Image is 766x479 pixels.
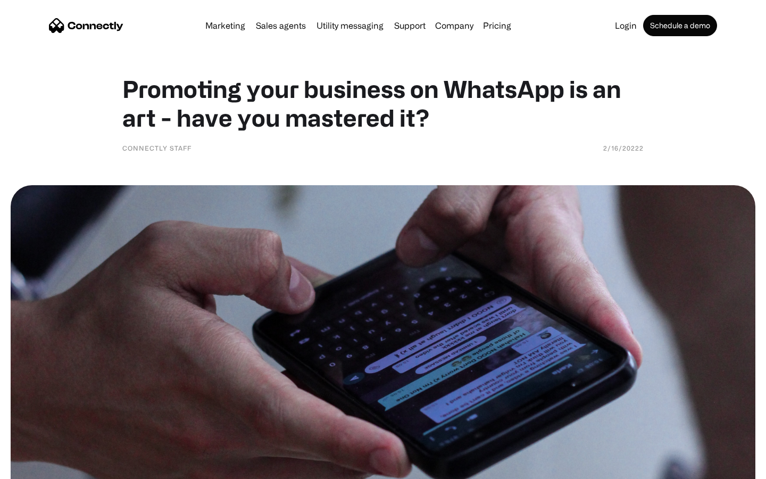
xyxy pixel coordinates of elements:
a: Support [390,21,430,30]
a: Pricing [479,21,515,30]
aside: Language selected: English [11,460,64,475]
div: Company [435,18,473,33]
div: 2/16/20222 [603,143,644,153]
a: Sales agents [252,21,310,30]
a: Utility messaging [312,21,388,30]
h1: Promoting your business on WhatsApp is an art - have you mastered it? [122,75,644,132]
a: Marketing [201,21,249,30]
ul: Language list [21,460,64,475]
div: Connectly Staff [122,143,191,153]
a: Login [611,21,641,30]
a: Schedule a demo [643,15,717,36]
